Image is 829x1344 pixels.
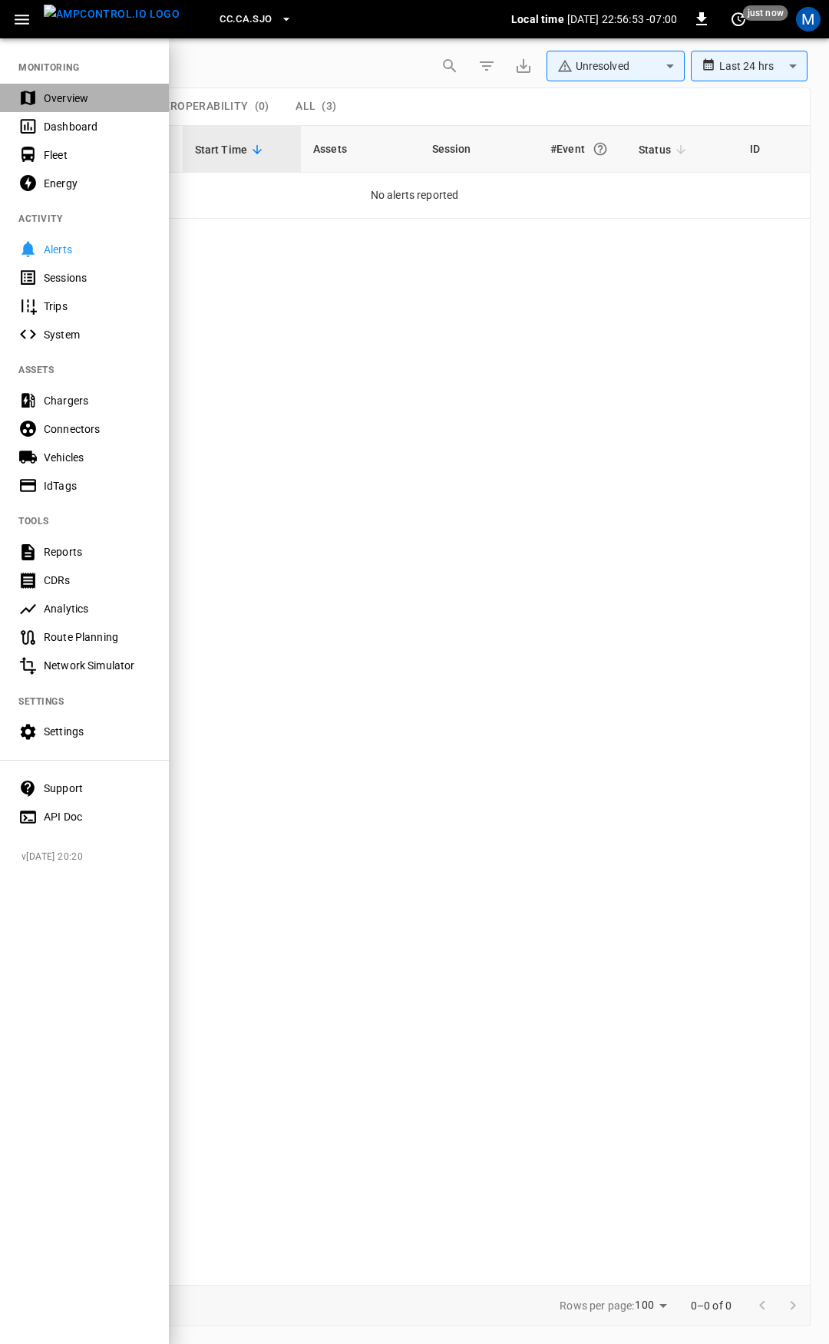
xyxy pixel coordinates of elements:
div: Vehicles [44,450,150,465]
p: [DATE] 22:56:53 -07:00 [567,12,677,27]
div: Reports [44,544,150,560]
div: Settings [44,724,150,739]
div: IdTags [44,478,150,494]
div: Fleet [44,147,150,163]
div: Energy [44,176,150,191]
div: Trips [44,299,150,314]
div: Connectors [44,421,150,437]
div: Dashboard [44,119,150,134]
div: Route Planning [44,629,150,645]
div: API Doc [44,809,150,824]
p: Local time [511,12,564,27]
span: just now [743,5,788,21]
div: profile-icon [796,7,821,31]
div: Chargers [44,393,150,408]
img: ampcontrol.io logo [44,5,180,24]
div: Sessions [44,270,150,286]
div: Network Simulator [44,658,150,673]
div: CDRs [44,573,150,588]
div: System [44,327,150,342]
div: Support [44,781,150,796]
div: Alerts [44,242,150,257]
span: v [DATE] 20:20 [21,850,157,865]
span: CC.CA.SJO [220,11,272,28]
div: Overview [44,91,150,106]
div: Analytics [44,601,150,616]
button: set refresh interval [726,7,751,31]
